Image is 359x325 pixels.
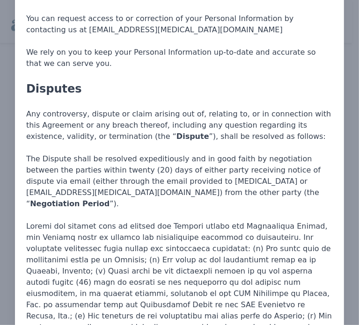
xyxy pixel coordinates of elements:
[26,13,333,36] p: You can request access to or correction of your Personal Information by contacting us at [EMAIL_A...
[26,47,333,69] p: We rely on you to keep your Personal Information up-to-date and accurate so that we can serve you.
[26,108,333,142] p: Any controversy, dispute or claim arising out of, relating to, or in connection with this Agreeme...
[176,132,209,141] b: Dispute
[26,153,333,209] p: The Dispute shall be resolved expeditiously and in good faith by negotiation between the parties ...
[30,199,110,208] b: Negotiation Period
[26,80,333,97] h5: Disputes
